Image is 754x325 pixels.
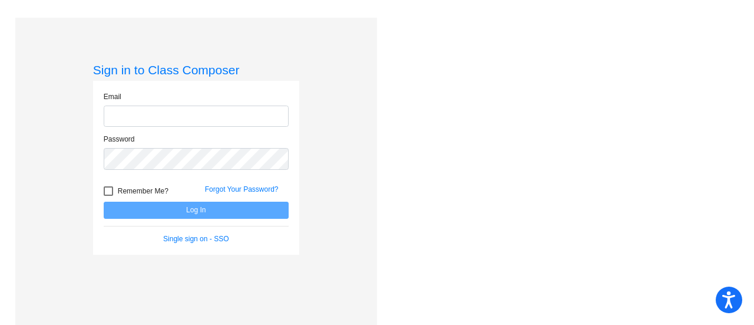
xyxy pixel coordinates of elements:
[104,202,289,219] button: Log In
[93,63,299,77] h3: Sign in to Class Composer
[104,134,135,145] label: Password
[118,184,168,198] span: Remember Me?
[163,235,229,243] a: Single sign on - SSO
[205,185,279,193] a: Forgot Your Password?
[104,91,121,102] label: Email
